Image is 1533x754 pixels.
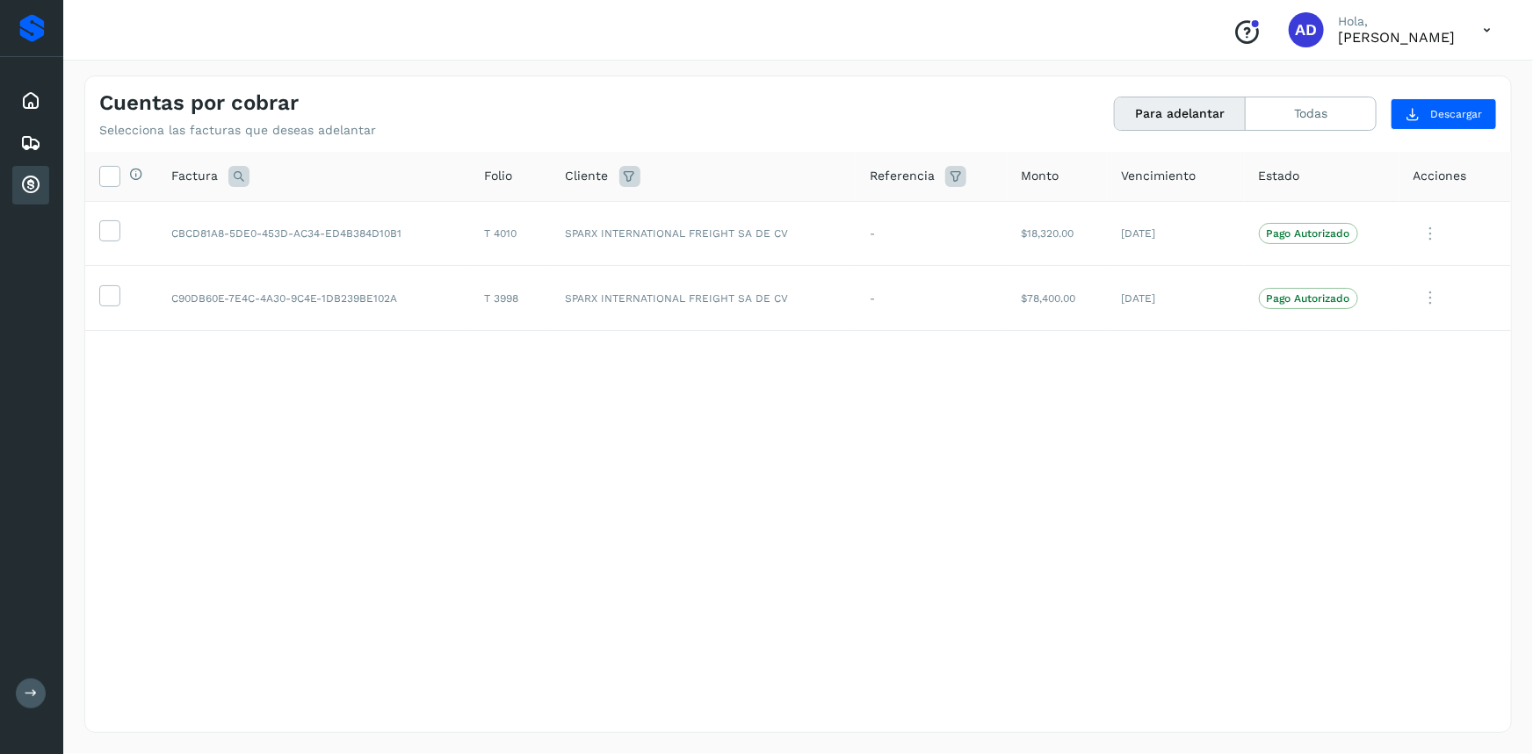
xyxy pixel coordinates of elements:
[1267,227,1350,240] p: Pago Autorizado
[1115,97,1246,130] button: Para adelantar
[856,201,1007,266] td: -
[484,167,512,185] span: Folio
[1022,167,1059,185] span: Monto
[1246,97,1376,130] button: Todas
[157,201,470,266] td: CBCD81A8-5DE0-453D-AC34-ED4B384D10B1
[1008,266,1108,331] td: $78,400.00
[1414,167,1467,185] span: Acciones
[1107,266,1244,331] td: [DATE]
[12,82,49,120] div: Inicio
[470,201,551,266] td: T 4010
[12,166,49,205] div: Cuentas por cobrar
[1338,14,1455,29] p: Hola,
[856,266,1007,331] td: -
[1107,201,1244,266] td: [DATE]
[1430,106,1482,122] span: Descargar
[1259,167,1300,185] span: Estado
[1121,167,1196,185] span: Vencimiento
[1338,29,1455,46] p: ALMA DELIA CASTAÑEDA MERCADO
[171,167,218,185] span: Factura
[1267,292,1350,305] p: Pago Autorizado
[157,266,470,331] td: C90DB60E-7E4C-4A30-9C4E-1DB239BE102A
[99,123,376,138] p: Selecciona las facturas que deseas adelantar
[12,124,49,162] div: Embarques
[552,201,857,266] td: SPARX INTERNATIONAL FREIGHT SA DE CV
[470,266,551,331] td: T 3998
[99,90,299,116] h4: Cuentas por cobrar
[552,266,857,331] td: SPARX INTERNATIONAL FREIGHT SA DE CV
[566,167,609,185] span: Cliente
[1391,98,1497,130] button: Descargar
[1008,201,1108,266] td: $18,320.00
[870,167,935,185] span: Referencia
